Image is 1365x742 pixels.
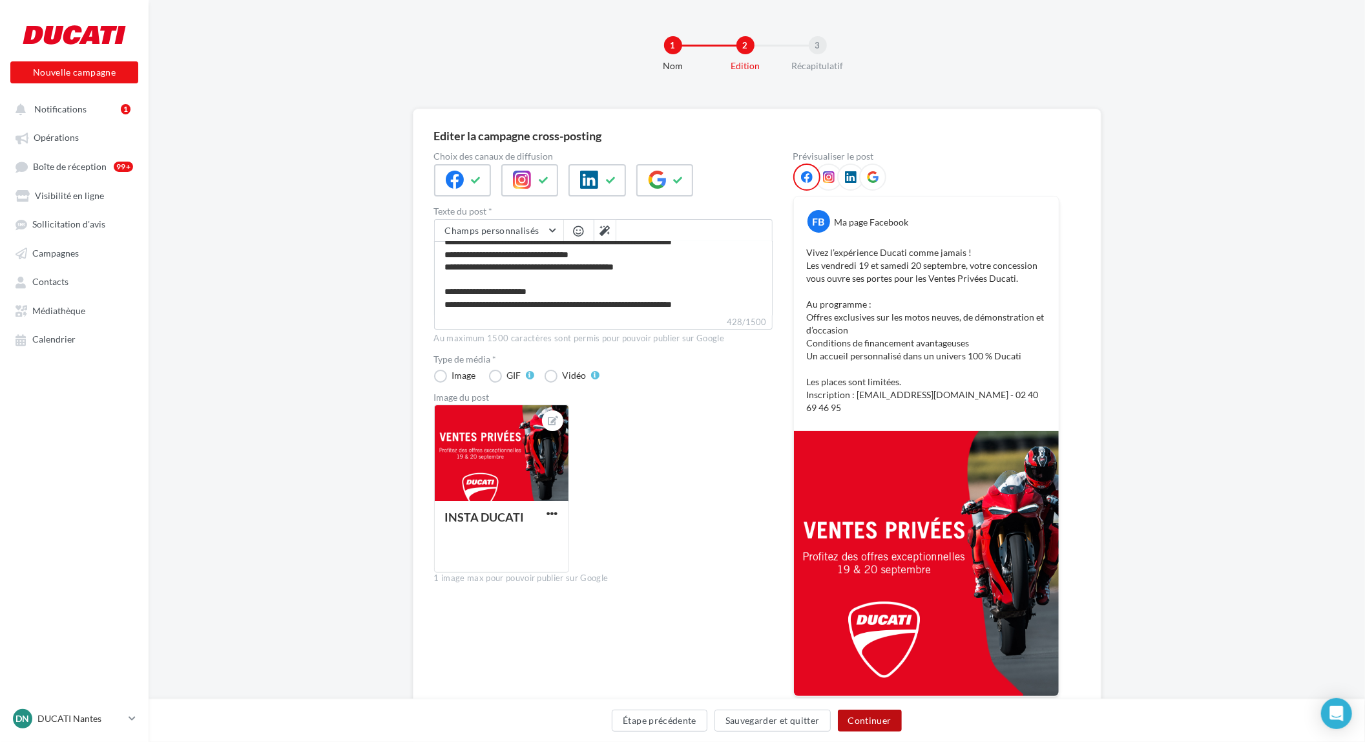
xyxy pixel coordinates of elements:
label: Type de média * [434,355,773,364]
div: 1 [121,104,130,114]
p: Vivez l’expérience Ducati comme jamais ! Les vendredi 19 et samedi 20 septembre, votre concession... [807,246,1046,414]
span: Champs personnalisés [445,225,539,236]
div: 2 [736,36,755,54]
a: Contacts [8,270,141,293]
div: GIF [507,371,521,380]
button: Notifications 1 [8,97,136,120]
button: Étape précédente [612,710,707,732]
a: Campagnes [8,241,141,264]
span: Visibilité en ligne [35,190,104,201]
div: 1 [664,36,682,54]
button: Champs personnalisés [435,220,563,242]
a: Médiathèque [8,299,141,322]
span: Sollicitation d'avis [32,219,105,230]
button: Continuer [838,710,902,732]
a: Sollicitation d'avis [8,212,141,235]
a: DN DUCATI Nantes [10,706,138,731]
div: Open Intercom Messenger [1321,698,1352,729]
div: Au maximum 1500 caractères sont permis pour pouvoir publier sur Google [434,333,773,344]
div: 1 image max pour pouvoir publier sur Google [434,573,773,584]
div: Image [452,371,476,380]
div: 99+ [114,162,133,172]
div: Ma page Facebook [835,216,909,229]
a: Opérations [8,125,141,149]
span: Médiathèque [32,305,85,316]
label: Texte du post * [434,207,773,216]
div: Nom [632,59,714,72]
a: Boîte de réception99+ [8,154,141,178]
p: DUCATI Nantes [37,712,123,725]
span: Calendrier [32,334,76,345]
div: Vidéo [563,371,587,380]
span: Campagnes [32,248,79,259]
label: Choix des canaux de diffusion [434,152,773,161]
button: Nouvelle campagne [10,61,138,83]
div: 3 [809,36,827,54]
div: Image du post [434,393,773,402]
button: Sauvegarder et quitter [714,710,831,732]
div: Edition [704,59,787,72]
div: INSTA DUCATI [445,510,525,524]
span: Opérations [34,132,79,143]
span: Contacts [32,277,68,288]
a: Calendrier [8,327,141,350]
div: Récapitulatif [776,59,859,72]
span: Notifications [34,103,87,114]
div: La prévisualisation est non-contractuelle [793,697,1059,714]
span: Boîte de réception [33,161,107,172]
div: Prévisualiser le post [793,152,1059,161]
a: Visibilité en ligne [8,184,141,207]
div: FB [808,210,830,233]
label: 428/1500 [434,315,773,330]
span: DN [16,712,30,725]
div: Editer la campagne cross-posting [434,130,602,142]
